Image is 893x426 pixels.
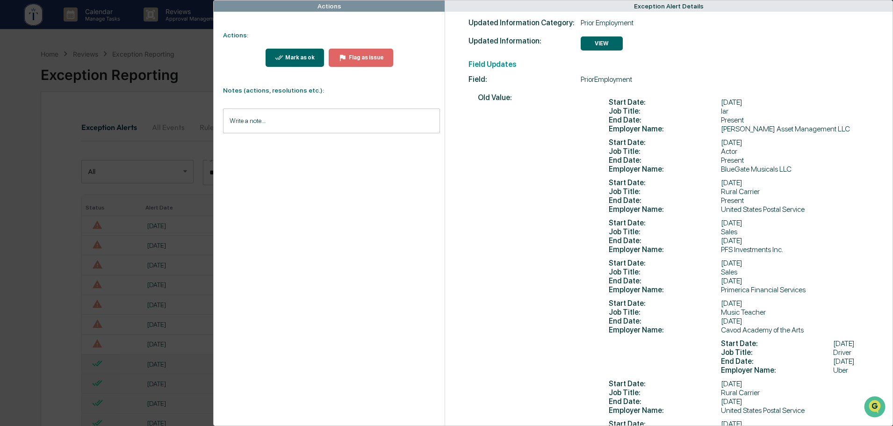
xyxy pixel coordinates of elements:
span: Attestations [77,191,116,201]
iframe: Open customer support [863,395,888,420]
span: New Value: [478,254,590,263]
div: [DATE] [609,299,804,308]
span: Field: [468,75,581,84]
div: [PERSON_NAME] Asset Management LLC [609,124,850,133]
a: Powered byPylon [66,231,113,239]
span: Job Title : [609,388,721,397]
span: Pylon [93,232,113,239]
div: [DATE] [609,317,804,325]
span: Data Lookup [19,209,59,218]
img: Tammy Steffen [9,144,24,159]
div: Present [609,156,792,165]
span: Employer Name : [609,406,721,415]
span: Updated Information Category: [468,18,581,27]
span: Job Title : [609,227,721,236]
span: New Value: [478,214,590,223]
div: [DATE] [721,357,855,366]
div: Sales [609,227,783,236]
span: Old Value: [478,93,590,102]
span: New Value: [478,375,590,383]
div: Music Teacher [609,308,804,317]
span: End Date : [609,397,721,406]
span: Job Title : [609,308,721,317]
span: Job Title : [609,147,721,156]
span: Start Date : [609,138,721,147]
span: New Value: [590,334,702,343]
span: [PERSON_NAME] [29,152,76,160]
span: New Value: [478,334,590,343]
span: End Date : [609,196,721,205]
div: Flag as issue [347,54,384,61]
div: [DATE] [609,218,783,227]
div: BlueGate Musicals LLC [609,165,792,173]
span: Employer Name : [609,325,721,334]
h2: Field Updates [468,60,879,69]
div: Cavod Academy of the Arts [609,325,804,334]
div: [DATE] [609,98,850,107]
div: Primerica Financial Services [609,285,806,294]
img: Tammy Steffen [9,118,24,133]
span: End Date : [609,116,721,124]
span: New Value: [478,294,590,303]
button: Flag as issue [329,49,393,67]
span: [DATE] [83,152,102,160]
strong: Actions: [223,31,248,39]
span: Employer Name : [609,205,721,214]
a: 🔎Data Lookup [6,205,63,222]
button: VIEW [581,36,623,51]
div: [DATE] [609,397,805,406]
span: Start Date : [721,339,833,348]
span: • [78,152,81,160]
span: New Value: [478,173,590,182]
span: Start Date : [609,178,721,187]
div: Present [609,196,805,205]
div: PFS Investments Inc. [609,245,783,254]
span: End Date : [609,156,721,165]
div: 🗄️ [68,192,75,200]
div: 🖐️ [9,192,17,200]
span: Employer Name : [721,366,833,375]
span: Start Date : [609,259,721,267]
div: Iar [609,107,850,116]
div: We're available if you need us! [42,81,129,88]
button: See all [145,102,170,113]
span: Job Title : [609,107,721,116]
div: PriorEmployment [468,75,879,84]
div: Driver [721,348,855,357]
a: 🗄️Attestations [64,188,120,204]
div: [DATE] [609,138,792,147]
span: [DATE] [83,127,102,135]
span: New Value: [478,415,590,424]
p: How can we help? [9,20,170,35]
span: Start Date : [609,379,721,388]
div: Sales [609,267,806,276]
span: Employer Name : [609,285,721,294]
div: [DATE] [609,276,806,285]
span: Job Title : [721,348,833,357]
span: End Date : [609,236,721,245]
span: Job Title : [609,267,721,276]
span: Employer Name : [609,245,721,254]
a: 🖐️Preclearance [6,188,64,204]
span: Updated Information: [468,36,581,45]
span: New Value: [478,133,590,142]
div: Rural Carrier [609,187,805,196]
div: [DATE] [609,379,805,388]
div: [DATE] [721,339,855,348]
div: Mark as ok [283,54,315,61]
div: 🔎 [9,210,17,217]
div: Rural Carrier [609,388,805,397]
div: [DATE] [609,178,805,187]
div: Exception Alert Details [634,2,704,10]
div: [DATE] [609,236,783,245]
span: Employer Name : [609,124,721,133]
div: Present [609,116,850,124]
div: Start new chat [42,72,153,81]
div: [DATE] [609,259,806,267]
strong: Notes (actions, resolutions etc.): [223,87,324,94]
span: [PERSON_NAME] [29,127,76,135]
div: United States Postal Service [609,205,805,214]
div: Actor [609,147,792,156]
